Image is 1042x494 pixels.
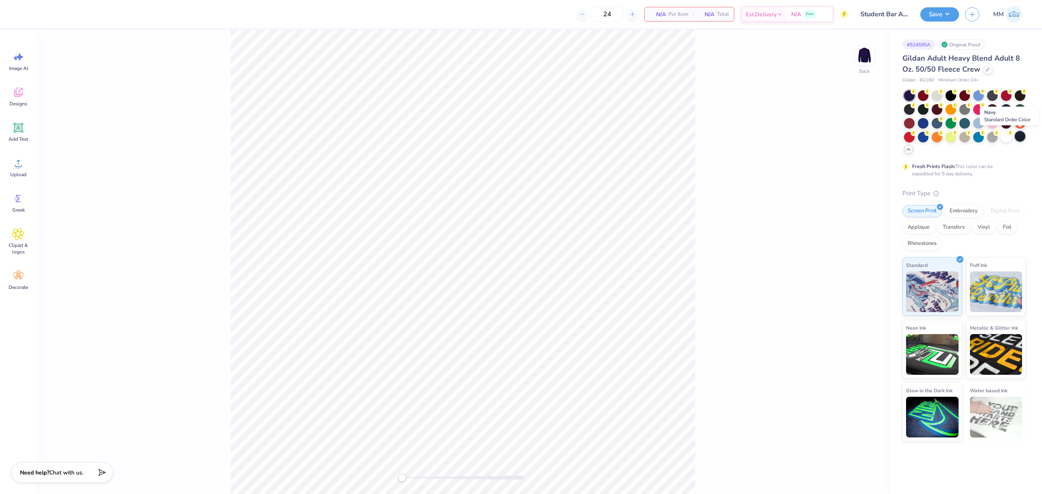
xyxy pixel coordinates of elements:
span: Add Text [9,136,28,142]
img: Glow in the Dark Ink [906,397,959,437]
div: Accessibility label [398,474,406,482]
span: Glow in the Dark Ink [906,386,952,395]
span: Metallic & Glitter Ink [970,324,1018,332]
span: MM [993,10,1004,19]
span: N/A [650,10,666,19]
span: Greek [12,207,25,213]
span: Designs [9,101,27,107]
span: Chat with us. [49,469,83,477]
span: Total [717,10,729,19]
span: Water based Ink [970,386,1007,395]
div: Rhinestones [902,238,942,250]
span: Standard [906,261,928,269]
div: Digital Print [985,205,1025,217]
div: Foil [998,221,1017,234]
div: Navy [980,107,1039,125]
div: Transfers [937,221,970,234]
strong: Need help? [20,469,49,477]
div: Print Type [902,189,1026,198]
img: Back [856,47,873,63]
span: Est. Delivery [746,10,777,19]
span: Gildan Adult Heavy Blend Adult 8 Oz. 50/50 Fleece Crew [902,53,1020,74]
div: Embroidery [944,205,983,217]
img: Puff Ink [970,271,1022,312]
img: Neon Ink [906,334,959,375]
div: Original Proof [939,39,985,50]
span: Neon Ink [906,324,926,332]
span: Standard Order Color [984,116,1031,123]
div: This color can be expedited for 5 day delivery. [912,163,1012,177]
span: Upload [10,171,26,178]
input: – – [591,7,623,22]
span: Image AI [9,65,28,72]
img: Metallic & Glitter Ink [970,334,1022,375]
div: Vinyl [972,221,995,234]
a: MM [989,6,1026,22]
img: Standard [906,271,959,312]
span: Clipart & logos [5,242,32,255]
img: Mariah Myssa Salurio [1006,6,1022,22]
span: Gildan [902,77,915,84]
span: Minimum Order: 24 + [938,77,979,84]
div: Screen Print [902,205,942,217]
span: Per Item [668,10,688,19]
img: Water based Ink [970,397,1022,437]
span: N/A [791,10,801,19]
div: Back [859,68,870,75]
span: # G180 [919,77,934,84]
span: Decorate [9,284,28,291]
span: N/A [698,10,714,19]
button: Save [920,7,959,22]
strong: Fresh Prints Flash: [912,163,955,170]
div: # 524595A [902,39,935,50]
span: Puff Ink [970,261,987,269]
div: Applique [902,221,935,234]
input: Untitled Design [854,6,914,22]
span: Free [806,11,814,17]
